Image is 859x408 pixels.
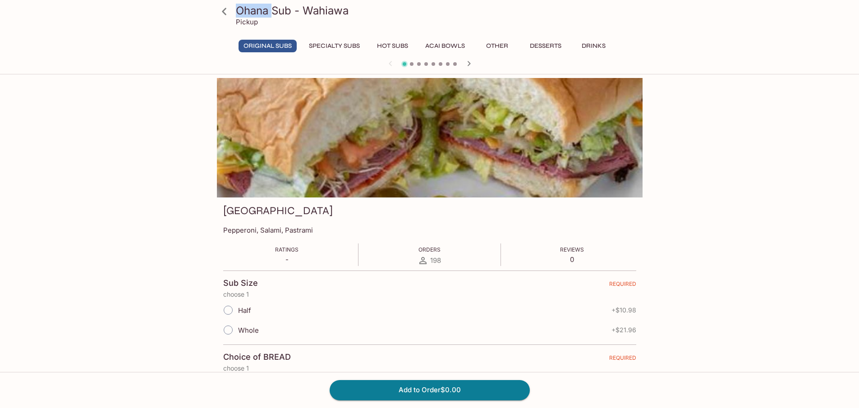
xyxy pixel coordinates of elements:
[223,278,258,288] h4: Sub Size
[223,226,636,234] p: Pepperoni, Salami, Pastrami
[236,4,639,18] h3: Ohana Sub - Wahiawa
[574,40,614,52] button: Drinks
[223,204,333,218] h3: [GEOGRAPHIC_DATA]
[239,40,297,52] button: Original Subs
[223,365,636,372] p: choose 1
[525,40,566,52] button: Desserts
[223,291,636,298] p: choose 1
[420,40,470,52] button: Acai Bowls
[418,246,441,253] span: Orders
[477,40,518,52] button: Other
[560,246,584,253] span: Reviews
[238,326,259,335] span: Whole
[330,380,530,400] button: Add to Order$0.00
[560,255,584,264] p: 0
[236,18,258,26] p: Pickup
[609,280,636,291] span: REQUIRED
[611,326,636,334] span: + $21.96
[238,306,251,315] span: Half
[223,352,291,362] h4: Choice of BREAD
[275,255,299,264] p: -
[609,354,636,365] span: REQUIRED
[304,40,365,52] button: Specialty Subs
[372,40,413,52] button: Hot Subs
[430,256,441,265] span: 198
[611,307,636,314] span: + $10.98
[275,246,299,253] span: Ratings
[217,78,643,197] div: Italinano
